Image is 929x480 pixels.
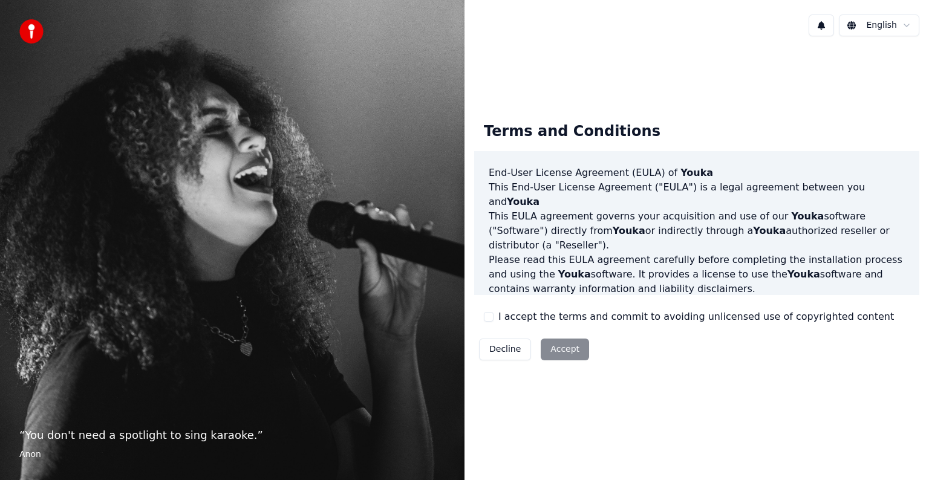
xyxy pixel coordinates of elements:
[19,449,445,461] footer: Anon
[613,225,645,236] span: Youka
[474,112,670,151] div: Terms and Conditions
[489,253,905,296] p: Please read this EULA agreement carefully before completing the installation process and using th...
[489,180,905,209] p: This End-User License Agreement ("EULA") is a legal agreement between you and
[498,310,894,324] label: I accept the terms and commit to avoiding unlicensed use of copyrighted content
[787,268,820,280] span: Youka
[753,225,786,236] span: Youka
[680,167,713,178] span: Youka
[558,268,591,280] span: Youka
[479,339,531,360] button: Decline
[489,166,905,180] h3: End-User License Agreement (EULA) of
[19,427,445,444] p: “ You don't need a spotlight to sing karaoke. ”
[489,209,905,253] p: This EULA agreement governs your acquisition and use of our software ("Software") directly from o...
[791,210,824,222] span: Youka
[19,19,44,44] img: youka
[507,196,539,207] span: Youka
